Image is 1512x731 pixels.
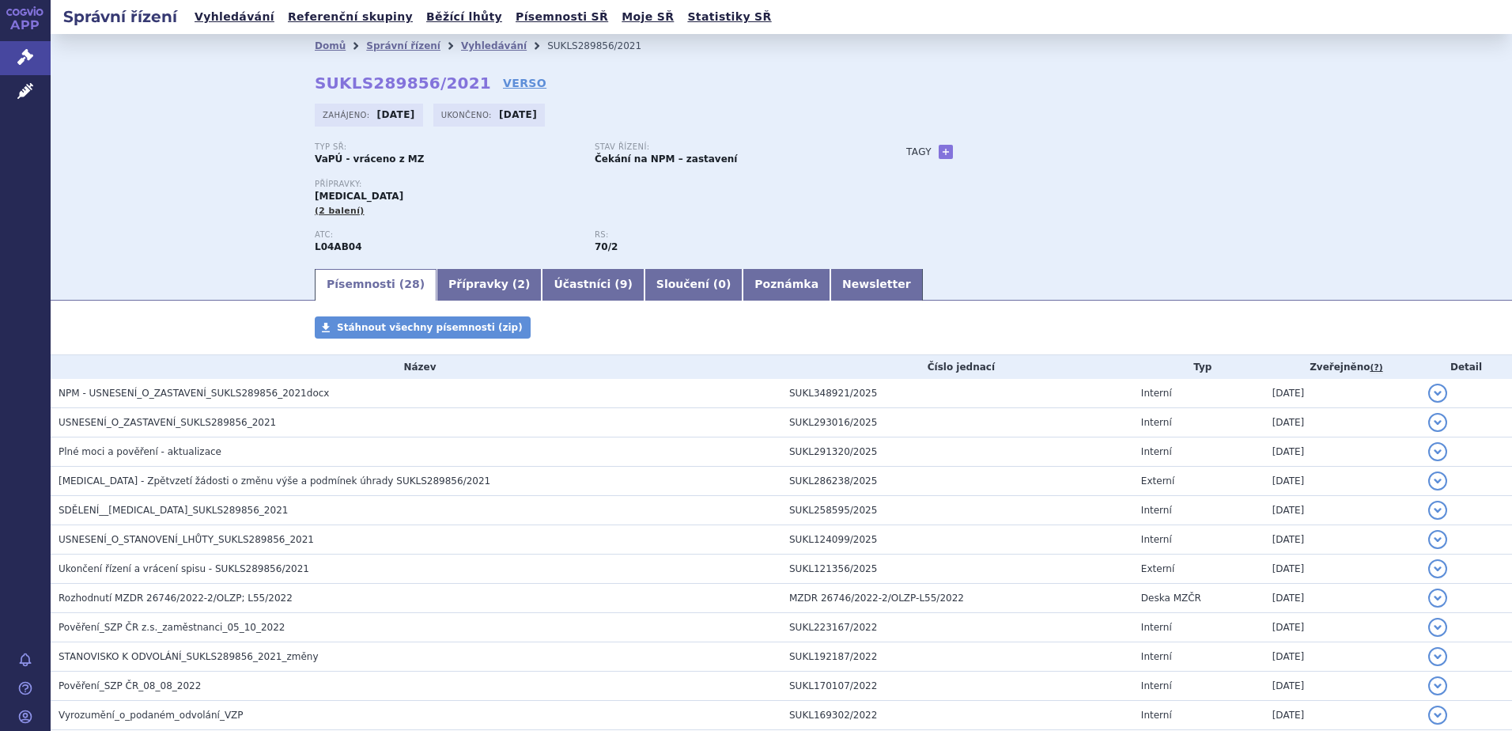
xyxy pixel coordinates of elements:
[1428,676,1447,695] button: detail
[315,40,346,51] a: Domů
[1264,496,1420,525] td: [DATE]
[59,680,201,691] span: Pověření_SZP ČR_08_08_2022
[315,142,579,152] p: Typ SŘ:
[315,230,579,240] p: ATC:
[517,278,525,290] span: 2
[1370,362,1382,373] abbr: (?)
[781,496,1133,525] td: SUKL258595/2025
[1133,355,1264,379] th: Typ
[781,672,1133,701] td: SUKL170107/2022
[499,109,537,120] strong: [DATE]
[315,241,361,252] strong: ADALIMUMAB
[366,40,440,51] a: Správní řízení
[1141,534,1172,545] span: Interní
[595,142,859,152] p: Stav řízení:
[1428,501,1447,520] button: detail
[1141,593,1201,604] span: Deska MZČR
[939,145,953,159] a: +
[1264,467,1420,496] td: [DATE]
[1428,384,1447,403] button: detail
[1141,680,1172,691] span: Interní
[1264,701,1420,730] td: [DATE]
[59,388,329,399] span: NPM - USNESENÍ_O_ZASTAVENÍ_SUKLS289856_2021docx
[595,153,738,165] strong: Čekání na NPM – zastavení
[315,206,365,216] span: (2 balení)
[1428,559,1447,578] button: detail
[781,467,1133,496] td: SUKL286238/2025
[1141,417,1172,428] span: Interní
[51,355,781,379] th: Název
[1428,647,1447,666] button: detail
[781,437,1133,467] td: SUKL291320/2025
[781,555,1133,584] td: SUKL121356/2025
[1428,413,1447,432] button: detail
[1141,388,1172,399] span: Interní
[1264,437,1420,467] td: [DATE]
[59,563,309,574] span: Ukončení řízení a vrácení spisu - SUKLS289856/2021
[1428,442,1447,461] button: detail
[547,34,662,58] li: SUKLS289856/2021
[59,651,319,662] span: STANOVISKO K ODVOLÁNÍ_SUKLS289856_2021_změny
[59,710,244,721] span: Vyrozumění_o_podaném_odvolání_VZP
[59,475,490,487] span: HYRIMOZ - Zpětvzetí žádosti o změnu výše a podmínek úhrady SUKLS289856/2021
[437,269,542,301] a: Přípravky (2)
[1141,651,1172,662] span: Interní
[682,6,776,28] a: Statistiky SŘ
[51,6,190,28] h2: Správní řízení
[283,6,418,28] a: Referenční skupiny
[781,701,1133,730] td: SUKL169302/2022
[503,75,546,91] a: VERSO
[421,6,507,28] a: Běžící lhůty
[59,446,221,457] span: Plné moci a pověření - aktualizace
[315,316,531,339] a: Stáhnout všechny písemnosti (zip)
[617,6,679,28] a: Moje SŘ
[781,379,1133,408] td: SUKL348921/2025
[1264,525,1420,555] td: [DATE]
[59,593,293,604] span: Rozhodnutí MZDR 26746/2022-2/OLZP; L55/2022
[377,109,415,120] strong: [DATE]
[323,108,372,121] span: Zahájeno:
[1141,710,1172,721] span: Interní
[1264,584,1420,613] td: [DATE]
[59,534,314,545] span: USNESENÍ_O_STANOVENÍ_LHŮTY_SUKLS289856_2021
[1141,563,1174,574] span: Externí
[1264,613,1420,642] td: [DATE]
[315,153,424,165] strong: VaPÚ - vráceno z MZ
[781,584,1133,613] td: MZDR 26746/2022-2/OLZP-L55/2022
[1264,379,1420,408] td: [DATE]
[337,322,523,333] span: Stáhnout všechny písemnosti (zip)
[404,278,419,290] span: 28
[1141,475,1174,487] span: Externí
[644,269,743,301] a: Sloučení (0)
[1141,505,1172,516] span: Interní
[781,525,1133,555] td: SUKL124099/2025
[1264,408,1420,437] td: [DATE]
[595,241,618,252] strong: imunosupresiva - biologická léčiva k terapii revmatických, kožních nebo střevních onemocnění, par...
[1420,355,1512,379] th: Detail
[830,269,923,301] a: Newsletter
[781,642,1133,672] td: SUKL192187/2022
[906,142,932,161] h3: Tagy
[511,6,613,28] a: Písemnosti SŘ
[1428,618,1447,637] button: detail
[315,74,491,93] strong: SUKLS289856/2021
[1428,530,1447,549] button: detail
[743,269,830,301] a: Poznámka
[441,108,495,121] span: Ukončeno:
[59,505,288,516] span: SDĚLENÍ__HYRIMOZ_SUKLS289856_2021
[1428,472,1447,490] button: detail
[1264,672,1420,701] td: [DATE]
[1141,622,1172,633] span: Interní
[1428,706,1447,725] button: detail
[718,278,726,290] span: 0
[59,622,285,633] span: Pověření_SZP ČR z.s._zaměstnanci_05_10_2022
[1428,589,1447,608] button: detail
[1264,355,1420,379] th: Zveřejněno
[1264,642,1420,672] td: [DATE]
[1141,446,1172,457] span: Interní
[59,417,276,428] span: USNESENÍ_O_ZASTAVENÍ_SUKLS289856_2021
[461,40,527,51] a: Vyhledávání
[1264,555,1420,584] td: [DATE]
[781,613,1133,642] td: SUKL223167/2022
[620,278,628,290] span: 9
